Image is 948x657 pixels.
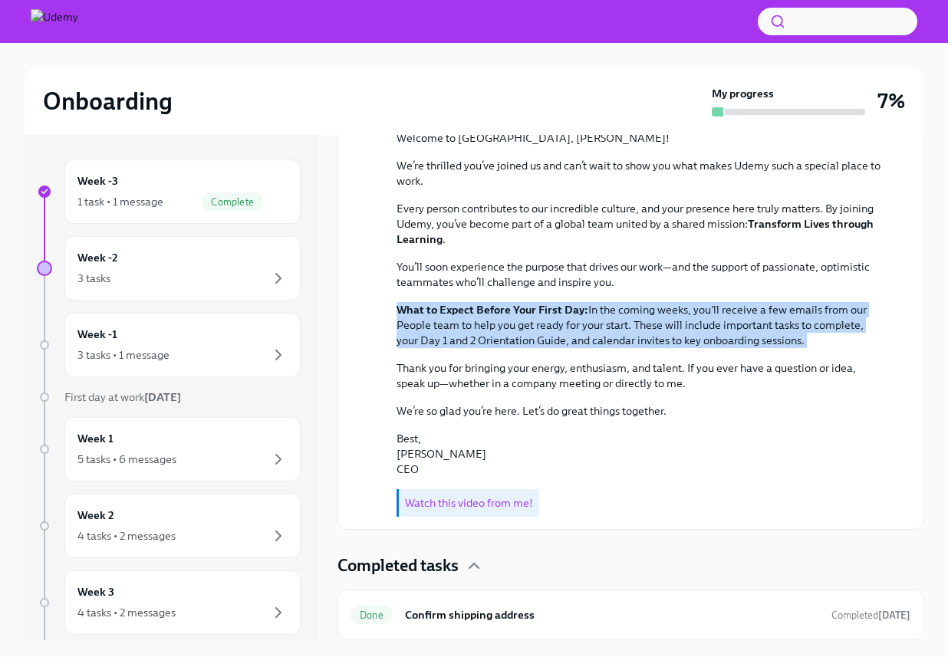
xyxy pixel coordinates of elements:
[77,271,110,286] div: 3 tasks
[77,249,118,266] h6: Week -2
[337,554,459,577] h4: Completed tasks
[37,159,301,224] a: Week -31 task • 1 messageComplete
[712,86,774,101] strong: My progress
[202,196,263,208] span: Complete
[397,259,886,290] p: You’ll soon experience the purpose that drives our work—and the support of passionate, optimistic...
[351,609,393,621] span: Done
[831,609,910,621] span: Completed
[37,570,301,635] a: Week 34 tasks • 2 messages
[405,496,533,510] a: Watch this video from me!
[77,430,114,447] h6: Week 1
[37,389,301,405] a: First day at work[DATE]
[77,326,117,343] h6: Week -1
[878,609,910,621] strong: [DATE]
[77,172,118,189] h6: Week -3
[397,130,886,146] p: Welcome to [GEOGRAPHIC_DATA], [PERSON_NAME]!
[397,403,886,419] p: We’re so glad you’re here. Let’s do great things together.
[337,554,923,577] div: Completed tasks
[43,86,173,117] h2: Onboarding
[877,87,905,115] h3: 7%
[37,313,301,377] a: Week -13 tasks • 1 message
[397,431,886,477] p: Best, [PERSON_NAME] CEO
[397,302,886,348] p: In the coming weeks, you'll receive a few emails from our People team to help you get ready for y...
[77,507,114,524] h6: Week 2
[64,390,181,404] span: First day at work
[31,9,78,34] img: Udemy
[77,347,170,363] div: 3 tasks • 1 message
[397,303,588,317] strong: What to Expect Before Your First Day:
[77,605,176,620] div: 4 tasks • 2 messages
[397,360,886,391] p: Thank you for bringing your energy, enthusiasm, and talent. If you ever have a question or idea, ...
[144,390,181,404] strong: [DATE]
[77,583,114,600] h6: Week 3
[37,417,301,481] a: Week 15 tasks • 6 messages
[37,236,301,301] a: Week -23 tasks
[77,452,176,467] div: 5 tasks • 6 messages
[405,606,819,623] h6: Confirm shipping address
[397,158,886,189] p: We’re thrilled you’ve joined us and can’t wait to show you what makes Udemy such a special place ...
[37,494,301,558] a: Week 24 tasks • 2 messages
[77,528,176,544] div: 4 tasks • 2 messages
[397,201,886,247] p: Every person contributes to our incredible culture, and your presence here truly matters. By join...
[77,194,163,209] div: 1 task • 1 message
[831,608,910,623] span: August 4th, 2025 11:23
[351,603,910,627] a: DoneConfirm shipping addressCompleted[DATE]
